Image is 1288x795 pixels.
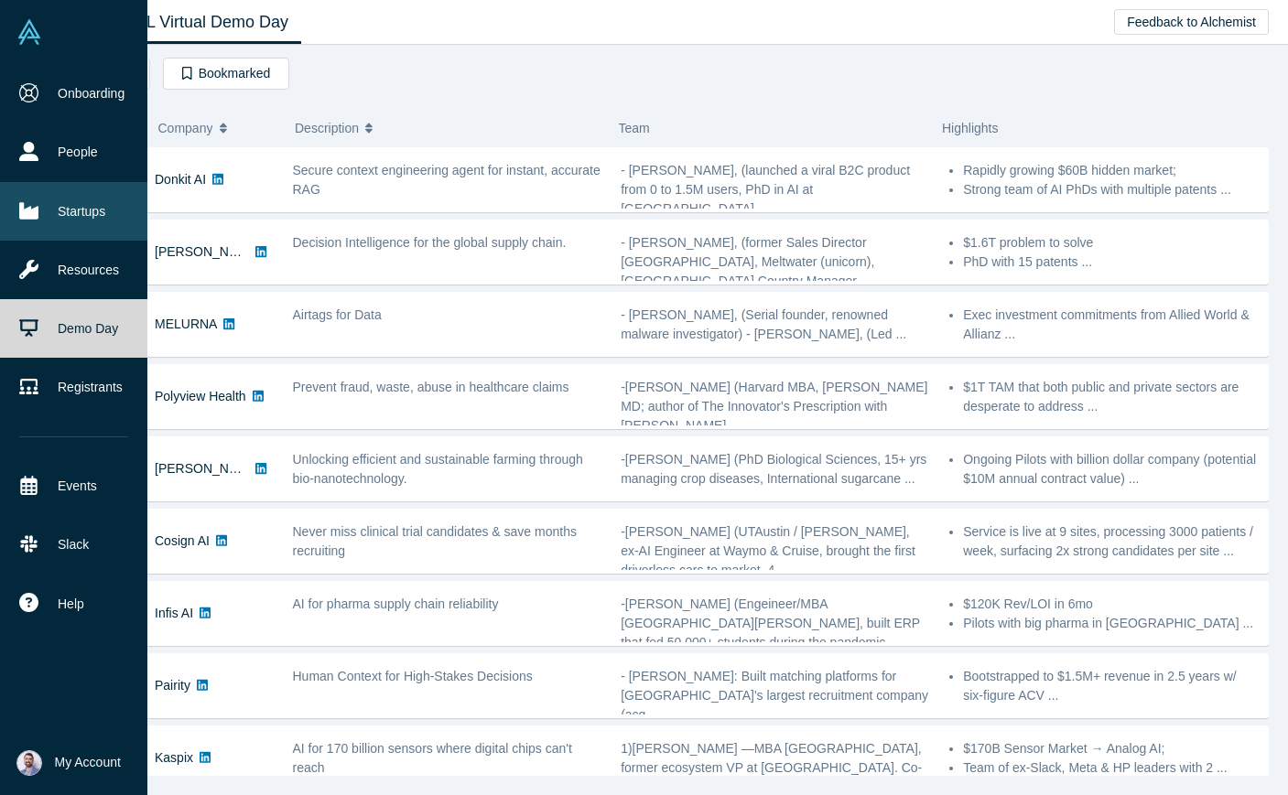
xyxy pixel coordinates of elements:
[293,669,533,683] span: Human Context for High-Stakes Decisions
[155,244,260,259] a: [PERSON_NAME]
[293,596,499,611] span: AI for pharma supply chain reliability
[295,109,359,147] span: Description
[963,739,1258,758] li: $170B Sensor Market → Analog AI;
[155,606,193,620] a: Infis AI
[293,741,572,775] span: AI for 170 billion sensors where digital chips can't reach
[155,533,210,548] a: Cosign AI
[619,121,650,135] span: Team
[55,753,121,772] span: My Account
[621,163,910,216] span: - [PERSON_NAME], (launched a viral B2C product from 0 to 1.5M users, PhD in AI at [GEOGRAPHIC_DAT...
[942,121,998,135] span: Highlights
[621,669,928,722] span: - [PERSON_NAME]: Built matching platforms for [GEOGRAPHIC_DATA]'s largest recruitment company (ac...
[293,235,567,250] span: Decision Intelligence for the global supply chain.
[621,452,926,486] span: -[PERSON_NAME] (PhD Biological Sciences, 15+ yrs managing crop diseases, International sugarcane ...
[293,163,601,197] span: Secure context engineering agent for instant, accurate RAG
[158,109,276,147] button: Company
[155,172,206,187] a: Donkit AI
[963,595,1258,614] li: $120K Rev/LOI in 6mo
[963,252,1258,272] li: PhD with 15 patents ...
[963,758,1258,778] li: Team of ex-Slack, Meta & HP leaders with 2 ...
[621,524,915,577] span: -[PERSON_NAME] (UTAustin / [PERSON_NAME], ex-AI Engineer at Waymo & Cruise, brought the first dri...
[621,596,920,650] span: -[PERSON_NAME] (Engeineer/MBA [GEOGRAPHIC_DATA][PERSON_NAME], built ERP that fed 50,000+ students...
[963,161,1258,180] li: Rapidly growing $60B hidden market;
[155,317,217,331] a: MELURNA
[155,389,246,403] a: Polyview Health
[155,461,260,476] a: [PERSON_NAME]
[155,750,193,765] a: Kaspix
[963,378,1258,416] li: $1T TAM that both public and private sectors are desperate to address ...
[963,306,1258,344] li: Exec investment commitments from Allied World & Allianz ...
[963,614,1258,633] li: Pilots with big pharma in [GEOGRAPHIC_DATA] ...
[158,109,213,147] span: Company
[963,667,1258,705] li: Bootstrapped to $1.5M+ revenue in 2.5 years w/ six-figure ACV ...
[293,307,382,322] span: Airtags for Data
[16,750,42,776] img: Sam Jadali's Account
[963,180,1258,199] li: Strong team of AI PhDs with multiple patents ...
[963,233,1258,252] li: $1.6T problem to solve
[293,380,569,394] span: Prevent fraud, waste, abuse in healthcare claims
[293,524,577,558] span: Never miss clinical trial candidates & save months recruiting
[963,522,1258,561] li: Service is live at 9 sites, processing 3000 patients / week, surfacing 2x strong candidates per s...
[963,450,1258,489] li: Ongoing Pilots with billion dollar company (potential $10M annual contract value) ...
[621,380,927,433] span: -[PERSON_NAME] (Harvard MBA, [PERSON_NAME] MD; author of The Innovator's Prescription with [PERSO...
[295,109,600,147] button: Description
[621,307,906,341] span: - [PERSON_NAME], (Serial founder, renowned malware investigator) - [PERSON_NAME], (Led ...
[16,750,121,776] button: My Account
[1114,9,1269,35] button: Feedback to Alchemist
[58,595,84,614] span: Help
[293,452,583,486] span: Unlocking efficient and sustainable farming through bio-nanotechnology.
[621,741,922,794] span: 1)[PERSON_NAME] —MBA [GEOGRAPHIC_DATA], former ecosystem VP at [GEOGRAPHIC_DATA]. Co-founder & CE...
[155,678,190,693] a: Pairity
[621,235,874,288] span: - [PERSON_NAME], (former Sales Director [GEOGRAPHIC_DATA], Meltwater (unicorn), [GEOGRAPHIC_DATA]...
[77,1,301,44] a: Class XL Virtual Demo Day
[163,58,289,90] button: Bookmarked
[16,19,42,45] img: Alchemist Vault Logo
